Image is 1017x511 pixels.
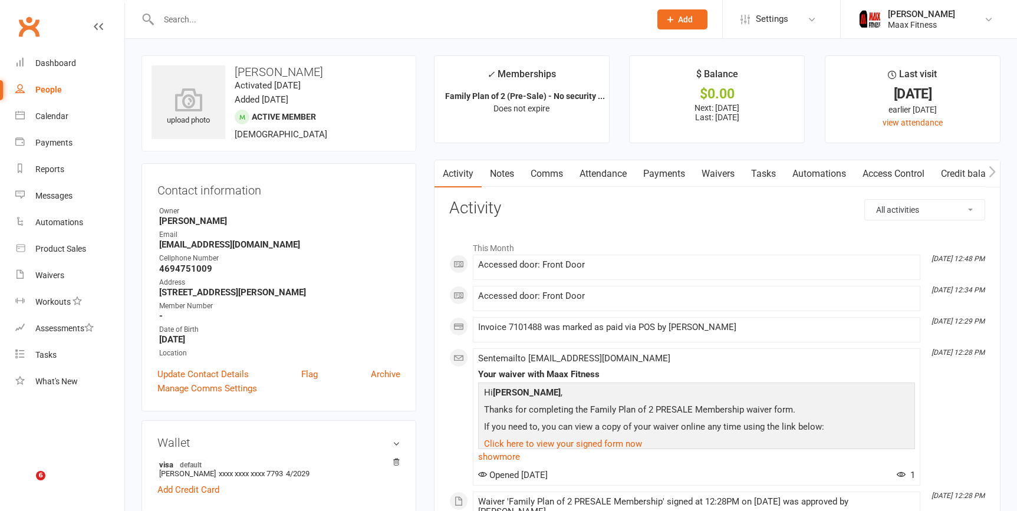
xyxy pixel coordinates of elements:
li: [PERSON_NAME] [157,458,400,480]
div: earlier [DATE] [836,103,989,116]
a: Workouts [15,289,124,315]
a: Payments [15,130,124,156]
a: Manage Comms Settings [157,381,257,395]
strong: [PERSON_NAME] [493,387,561,398]
div: Cellphone Number [159,253,400,264]
div: Invoice 7101488 was marked as paid via POS by [PERSON_NAME] [478,322,915,332]
div: Messages [35,191,73,200]
span: default [176,460,205,469]
div: [DATE] [836,88,989,100]
h3: Wallet [157,436,400,449]
span: 1 [897,470,915,480]
span: Active member [252,112,316,121]
div: Product Sales [35,244,86,253]
div: Waivers [35,271,64,280]
i: [DATE] 12:29 PM [932,317,985,325]
span: 6 [36,471,45,480]
li: This Month [449,236,985,255]
div: Accessed door: Front Door [478,260,915,270]
input: Search... [155,11,642,28]
div: Location [159,348,400,359]
strong: Family Plan of 2 (Pre-Sale) - No security ... [445,91,605,101]
span: 4/2029 [286,469,310,478]
div: Member Number [159,301,400,312]
h3: Contact information [157,179,400,197]
a: Messages [15,183,124,209]
div: Last visit [888,67,937,88]
strong: - [159,311,400,321]
div: Workouts [35,297,71,306]
div: Tasks [35,350,57,360]
a: Automations [784,160,854,187]
a: People [15,77,124,103]
a: Archive [371,367,400,381]
time: Activated [DATE] [235,80,301,91]
time: Added [DATE] [235,94,288,105]
span: xxxx xxxx xxxx 7793 [219,469,283,478]
h3: Activity [449,199,985,217]
strong: [DATE] [159,334,400,345]
span: Opened [DATE] [478,470,548,480]
div: Memberships [487,67,556,88]
a: Flag [301,367,318,381]
i: [DATE] 12:28 PM [932,348,985,357]
div: Address [159,277,400,288]
p: Thanks for completing the Family Plan of 2 PRESALE Membership waiver form. [481,403,912,420]
i: [DATE] 12:48 PM [932,255,985,263]
div: upload photo [152,88,225,127]
div: Owner [159,206,400,217]
div: What's New [35,377,78,386]
a: Tasks [743,160,784,187]
span: Sent email to [EMAIL_ADDRESS][DOMAIN_NAME] [478,353,670,364]
img: thumb_image1759205071.png [858,8,882,31]
a: Attendance [571,160,635,187]
div: People [35,85,62,94]
div: Payments [35,138,73,147]
div: $0.00 [640,88,794,100]
div: Automations [35,217,83,227]
a: Payments [635,160,693,187]
a: Update Contact Details [157,367,249,381]
strong: [STREET_ADDRESS][PERSON_NAME] [159,287,400,298]
span: Settings [756,6,788,32]
span: Add [678,15,693,24]
strong: [PERSON_NAME] [159,216,400,226]
a: Comms [522,160,571,187]
a: view attendance [883,118,943,127]
strong: 4694751009 [159,263,400,274]
a: Notes [482,160,522,187]
i: [DATE] 12:28 PM [932,492,985,500]
a: Waivers [693,160,743,187]
div: Maax Fitness [888,19,955,30]
a: Add Credit Card [157,483,219,497]
i: [DATE] 12:34 PM [932,286,985,294]
a: Automations [15,209,124,236]
a: Clubworx [14,12,44,41]
div: Your waiver with Maax Fitness [478,370,915,380]
a: Tasks [15,342,124,368]
div: Dashboard [35,58,76,68]
a: show more [478,449,915,465]
div: Email [159,229,400,240]
div: Reports [35,164,64,174]
div: Assessments [35,324,94,333]
div: Date of Birth [159,324,400,335]
div: Accessed door: Front Door [478,291,915,301]
iframe: Intercom live chat [12,471,40,499]
i: ✓ [487,69,495,80]
div: [PERSON_NAME] [888,9,955,19]
strong: [EMAIL_ADDRESS][DOMAIN_NAME] [159,239,400,250]
a: Dashboard [15,50,124,77]
p: Next: [DATE] Last: [DATE] [640,103,794,122]
a: Waivers [15,262,124,289]
p: If you need to, you can view a copy of your waiver online any time using the link below: [481,420,912,437]
a: Product Sales [15,236,124,262]
a: Credit balance [933,160,1009,187]
a: Calendar [15,103,124,130]
h3: [PERSON_NAME] [152,65,406,78]
button: Add [657,9,707,29]
a: Assessments [15,315,124,342]
div: Calendar [35,111,68,121]
strong: visa [159,460,394,469]
a: What's New [15,368,124,395]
